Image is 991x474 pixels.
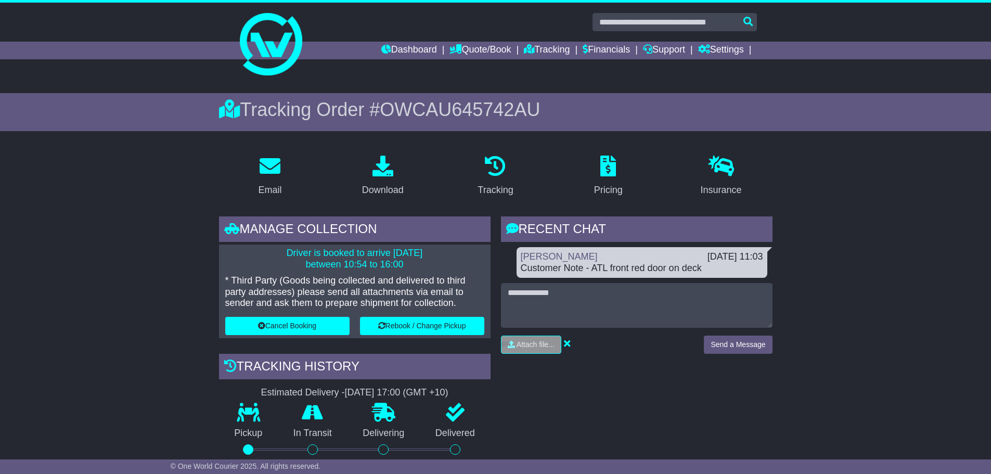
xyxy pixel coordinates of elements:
div: Insurance [701,183,742,197]
a: Settings [698,42,744,59]
a: Download [355,152,410,201]
p: In Transit [278,428,348,439]
button: Send a Message [704,336,772,354]
p: Pickup [219,428,278,439]
div: Manage collection [219,216,491,245]
a: Pricing [587,152,629,201]
div: Email [258,183,281,197]
span: © One World Courier 2025. All rights reserved. [171,462,321,470]
div: Estimated Delivery - [219,387,491,399]
div: Download [362,183,404,197]
div: Tracking Order # [219,98,773,121]
p: Delivering [348,428,420,439]
a: Quote/Book [449,42,511,59]
a: [PERSON_NAME] [521,251,598,262]
div: [DATE] 17:00 (GMT +10) [345,387,448,399]
div: Tracking history [219,354,491,382]
p: Driver is booked to arrive [DATE] between 10:54 to 16:00 [225,248,484,270]
div: [DATE] 11:03 [707,251,763,263]
p: Delivered [420,428,491,439]
a: Tracking [471,152,520,201]
a: Financials [583,42,630,59]
span: OWCAU645742AU [380,99,540,120]
div: Tracking [478,183,513,197]
div: Pricing [594,183,623,197]
a: Email [251,152,288,201]
p: * Third Party (Goods being collected and delivered to third party addresses) please send all atta... [225,275,484,309]
a: Insurance [694,152,749,201]
div: Customer Note - ATL front red door on deck [521,263,763,274]
a: Dashboard [381,42,437,59]
div: RECENT CHAT [501,216,773,245]
a: Support [643,42,685,59]
button: Cancel Booking [225,317,350,335]
button: Rebook / Change Pickup [360,317,484,335]
a: Tracking [524,42,570,59]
